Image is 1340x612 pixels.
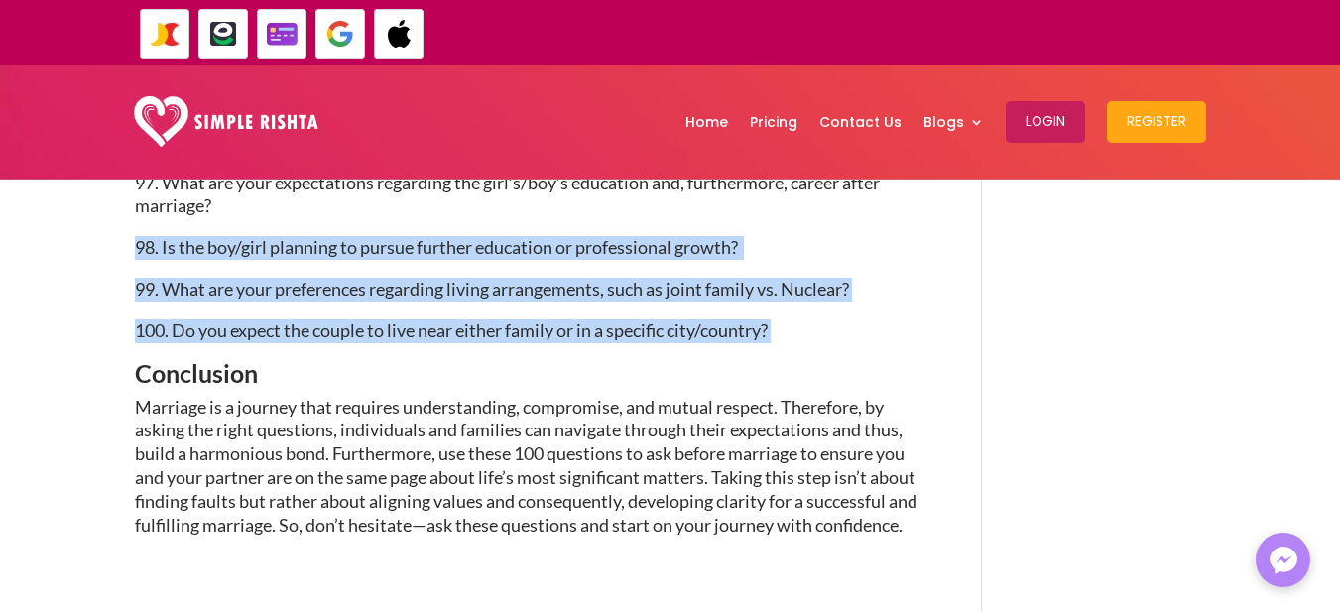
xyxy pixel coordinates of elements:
a: Login [1006,70,1085,174]
span: Conclusion [135,358,258,388]
a: Home [685,70,728,174]
img: Messenger [1264,541,1303,580]
p: 100. Do you expect the couple to live near either family or in a specific city/country? [135,319,923,361]
a: Blogs [923,70,984,174]
a: Contact Us [819,70,902,174]
span: 99. What are your preferences regarding living arrangements, such as joint family vs. Nuclear? [135,278,849,300]
a: Pricing [750,70,797,174]
a: Register [1107,70,1206,174]
button: Login [1006,101,1085,143]
span: 98. Is the boy/girl planning to pursue further education or professional growth? [135,236,738,258]
button: Register [1107,101,1206,143]
span: 97. What are your expectations regarding the girl’s/boy’s education and, furthermore, career afte... [135,172,880,217]
p: Marriage is a journey that requires understanding, compromise, and mutual respect. Therefore, by ... [135,396,923,538]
